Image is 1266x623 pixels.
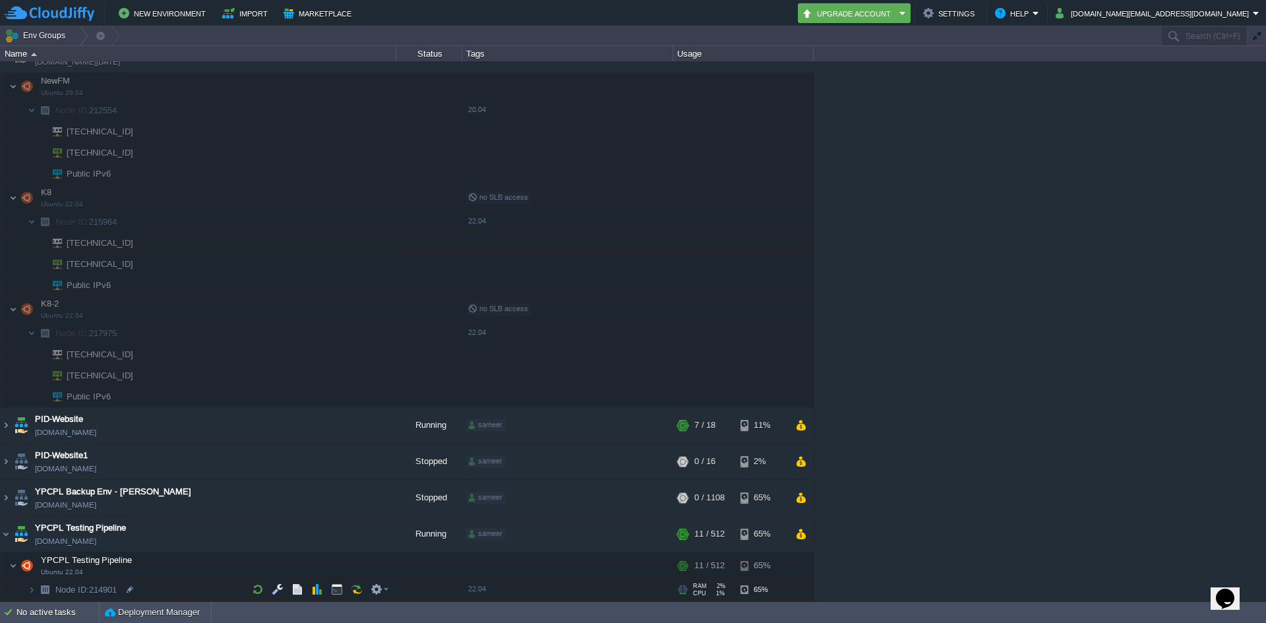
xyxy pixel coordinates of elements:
[694,444,715,479] div: 0 / 16
[740,407,783,443] div: 11%
[65,344,135,365] span: [TECHNICAL_ID]
[40,187,53,197] a: K8Ubuntu 22.04
[9,185,17,211] img: AMDAwAAAACH5BAEAAAAALAAAAAABAAEAAAICRAEAOw==
[995,5,1033,21] button: Help
[674,46,813,61] div: Usage
[44,365,62,386] img: AMDAwAAAACH5BAEAAAAALAAAAAABAAEAAAICRAEAOw==
[740,480,783,516] div: 65%
[1,516,11,552] img: AMDAwAAAACH5BAEAAAAALAAAAAABAAEAAAICRAEAOw==
[35,521,126,535] a: YPCPL Testing Pipeline
[65,148,135,158] a: [TECHNICAL_ID]
[28,212,36,232] img: AMDAwAAAACH5BAEAAAAALAAAAAABAAEAAAICRAEAOw==
[65,238,135,248] a: [TECHNICAL_ID]
[16,602,99,623] div: No active tasks
[65,169,113,179] a: Public IPv6
[41,312,83,320] span: Ubuntu 22.04
[54,105,119,116] span: 212554
[396,516,462,552] div: Running
[468,585,486,593] span: 22.04
[693,583,707,589] span: RAM
[468,105,486,113] span: 20.04
[466,419,505,431] div: sameer
[35,55,120,69] span: [DOMAIN_NAME][DATE]
[31,53,37,56] img: AMDAwAAAACH5BAEAAAAALAAAAAABAAEAAAICRAEAOw==
[1211,570,1253,610] iframe: chat widget
[41,89,83,97] span: Ubuntu 20.04
[468,305,528,312] span: no SLB access
[923,5,979,21] button: Settings
[36,579,54,600] img: AMDAwAAAACH5BAEAAAAALAAAAAABAAEAAAICRAEAOw==
[36,386,44,407] img: AMDAwAAAACH5BAEAAAAALAAAAAABAAEAAAICRAEAOw==
[36,344,44,365] img: AMDAwAAAACH5BAEAAAAALAAAAAABAAEAAAICRAEAOw==
[468,328,486,336] span: 22.04
[694,480,725,516] div: 0 / 1108
[802,5,895,21] button: Upgrade Account
[41,568,83,576] span: Ubuntu 22.04
[65,371,135,380] a: [TECHNICAL_ID]
[36,365,44,386] img: AMDAwAAAACH5BAEAAAAALAAAAAABAAEAAAICRAEAOw==
[40,298,61,309] span: K8-2
[396,480,462,516] div: Stopped
[12,480,30,516] img: AMDAwAAAACH5BAEAAAAALAAAAAABAAEAAAICRAEAOw==
[397,46,462,61] div: Status
[1,46,396,61] div: Name
[40,76,72,86] a: NewFMUbuntu 20.04
[36,142,44,163] img: AMDAwAAAACH5BAEAAAAALAAAAAABAAEAAAICRAEAOw==
[54,105,119,116] a: Node ID:212554
[396,444,462,479] div: Stopped
[65,392,113,401] a: Public IPv6
[35,462,96,475] a: [DOMAIN_NAME]
[44,142,62,163] img: AMDAwAAAACH5BAEAAAAALAAAAAABAAEAAAICRAEAOw==
[35,485,191,498] a: YPCPL Backup Env - [PERSON_NAME]
[5,5,94,22] img: CloudJiffy
[44,163,62,184] img: AMDAwAAAACH5BAEAAAAALAAAAAABAAEAAAICRAEAOw==
[54,328,119,339] span: 217975
[396,407,462,443] div: Running
[9,552,17,579] img: AMDAwAAAACH5BAEAAAAALAAAAAABAAEAAAICRAEAOw==
[65,127,135,136] a: [TECHNICAL_ID]
[65,121,135,142] span: [TECHNICAL_ID]
[44,254,62,274] img: AMDAwAAAACH5BAEAAAAALAAAAAABAAEAAAICRAEAOw==
[35,535,96,548] span: [DOMAIN_NAME]
[468,193,528,201] span: no SLB access
[36,163,44,184] img: AMDAwAAAACH5BAEAAAAALAAAAAABAAEAAAICRAEAOw==
[40,299,61,309] a: K8-2Ubuntu 22.04
[35,413,83,426] a: PID-Website
[54,584,119,595] a: Node ID:214901
[119,5,210,21] button: New Environment
[65,254,135,274] span: [TECHNICAL_ID]
[44,121,62,142] img: AMDAwAAAACH5BAEAAAAALAAAAAABAAEAAAICRAEAOw==
[40,554,134,566] span: YPCPL Testing Pipeline
[55,328,89,338] span: Node ID:
[740,516,783,552] div: 65%
[694,552,725,579] div: 11 / 512
[105,606,200,619] button: Deployment Manager
[36,212,54,232] img: AMDAwAAAACH5BAEAAAAALAAAAAABAAEAAAICRAEAOw==
[54,328,119,339] a: Node ID:217975
[740,552,783,579] div: 65%
[18,185,36,211] img: AMDAwAAAACH5BAEAAAAALAAAAAABAAEAAAICRAEAOw==
[222,5,272,21] button: Import
[65,163,113,184] span: Public IPv6
[468,217,486,225] span: 22.04
[466,492,505,504] div: sameer
[18,73,36,100] img: AMDAwAAAACH5BAEAAAAALAAAAAABAAEAAAICRAEAOw==
[740,444,783,479] div: 2%
[40,75,72,86] span: NewFM
[65,259,135,269] a: [TECHNICAL_ID]
[5,26,70,45] button: Env Groups
[36,323,54,343] img: AMDAwAAAACH5BAEAAAAALAAAAAABAAEAAAICRAEAOw==
[65,233,135,253] span: [TECHNICAL_ID]
[44,344,62,365] img: AMDAwAAAACH5BAEAAAAALAAAAAABAAEAAAICRAEAOw==
[35,449,88,462] a: PID-Website1
[28,323,36,343] img: AMDAwAAAACH5BAEAAAAALAAAAAABAAEAAAICRAEAOw==
[36,233,44,253] img: AMDAwAAAACH5BAEAAAAALAAAAAABAAEAAAICRAEAOw==
[711,590,725,597] span: 1%
[712,583,725,589] span: 2%
[18,552,36,579] img: AMDAwAAAACH5BAEAAAAALAAAAAABAAEAAAICRAEAOw==
[54,216,119,227] a: Node ID:215964
[54,216,119,227] span: 215964
[693,590,706,597] span: CPU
